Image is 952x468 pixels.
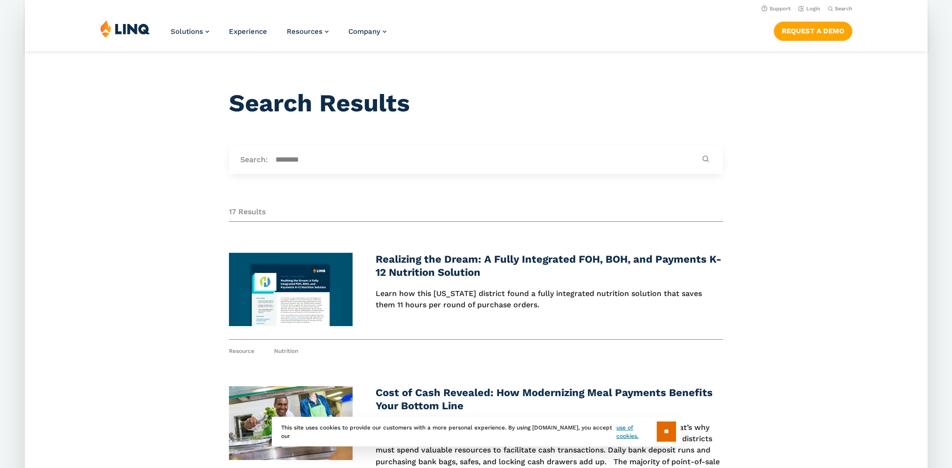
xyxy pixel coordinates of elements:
a: Realizing the Dream: A Fully Integrated FOH, BOH, and Payments K-12 Nutrition Solution [376,253,722,278]
a: Cost of Cash Revealed: How Modernizing Meal Payments Benefits Your Bottom Line [376,387,713,412]
span: Search [834,6,852,12]
div: This site uses cookies to provide our customers with a more personal experience. By using [DOMAIN... [272,417,681,446]
a: Request a Demo [773,22,852,40]
p: Learn how this [US_STATE] district found a fully integrated nutrition solution that saves them 11... [376,288,723,311]
span: Company [348,27,380,36]
nav: Primary Navigation [171,20,386,51]
a: Login [798,6,820,12]
div: 17 Results [229,207,723,221]
a: Experience [229,27,267,36]
img: Hernando County Case Study [229,253,353,327]
a: Resources [287,27,329,36]
span: Solutions [171,27,203,36]
span: Resources [287,27,323,36]
a: Support [761,6,790,12]
img: school food worker [229,386,353,460]
button: Open Search Bar [827,5,852,12]
nav: Utility Navigation [25,3,928,13]
span: Resource [229,347,254,355]
a: use of cookies. [616,423,656,440]
label: Search: [240,155,268,165]
img: LINQ | K‑12 Software [100,20,150,38]
a: Company [348,27,386,36]
a: Solutions [171,27,209,36]
nav: Button Navigation [773,20,852,40]
button: Submit Search [700,155,712,164]
h1: Search Results [229,89,723,117]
